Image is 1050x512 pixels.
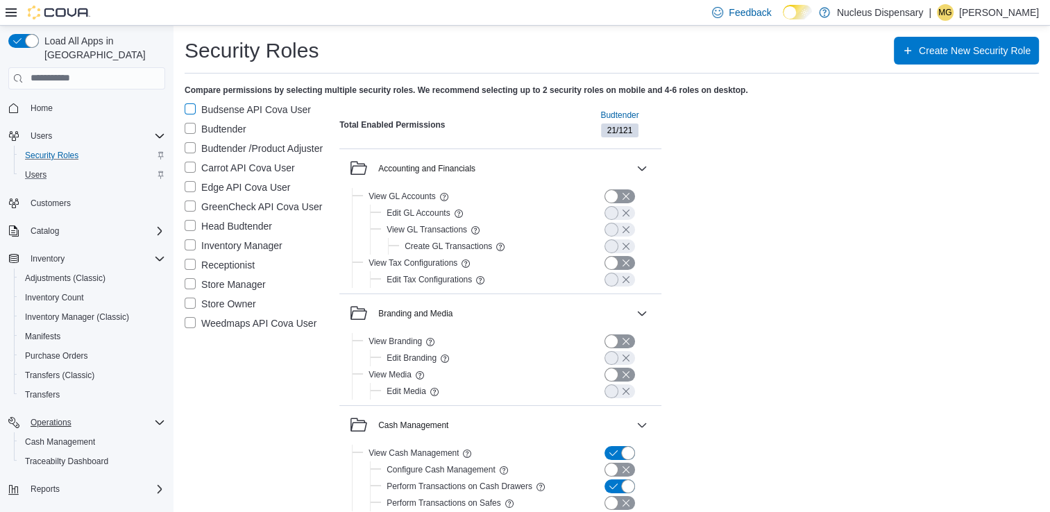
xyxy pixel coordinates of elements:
[19,147,84,164] a: Security Roles
[387,478,532,495] button: Perform Transactions on Cash Drawers
[25,195,76,212] a: Customers
[369,191,436,202] span: View GL Accounts
[387,224,467,235] span: View GL Transactions
[19,386,165,403] span: Transfers
[31,198,71,209] span: Customers
[19,328,165,345] span: Manifests
[19,328,66,345] a: Manifests
[19,270,165,287] span: Adjustments (Classic)
[185,237,282,254] label: Inventory Manager
[369,333,422,350] button: View Branding
[729,6,771,19] span: Feedback
[369,336,422,347] span: View Branding
[919,44,1031,58] span: Create New Security Role
[405,241,492,252] span: Create GL Transactions
[387,386,426,397] span: Edit Media
[387,464,496,475] span: Configure Cash Management
[185,198,322,215] label: GreenCheck API Cova User
[25,481,65,497] button: Reports
[185,160,295,176] label: Carrot API Cova User
[39,34,165,62] span: Load All Apps in [GEOGRAPHIC_DATA]
[634,417,650,434] button: Cash Management
[14,288,171,307] button: Inventory Count
[185,85,1039,96] h4: Compare permissions by selecting multiple security roles. We recommend selecting up to 2 security...
[3,413,171,432] button: Operations
[929,4,931,21] p: |
[783,5,812,19] input: Dark Mode
[3,98,171,118] button: Home
[185,121,246,137] label: Budtender
[25,414,77,431] button: Operations
[14,327,171,346] button: Manifests
[25,273,105,284] span: Adjustments (Classic)
[25,370,94,381] span: Transfers (Classic)
[31,417,71,428] span: Operations
[938,4,951,21] span: MG
[14,165,171,185] button: Users
[387,205,450,221] button: Edit GL Accounts
[387,481,532,492] span: Perform Transactions on Cash Drawers
[14,307,171,327] button: Inventory Manager (Classic)
[378,308,452,319] div: Branding and Media
[19,453,114,470] a: Traceabilty Dashboard
[607,124,633,137] span: 21 / 121
[600,110,638,121] span: Budtender
[19,434,165,450] span: Cash Management
[25,331,60,342] span: Manifests
[185,257,255,273] label: Receptionist
[185,296,256,312] label: Store Owner
[185,179,290,196] label: Edge API Cova User
[19,367,165,384] span: Transfers (Classic)
[19,367,100,384] a: Transfers (Classic)
[31,253,65,264] span: Inventory
[339,119,445,130] h4: Total Enabled Permissions
[369,257,457,268] span: View Tax Configurations
[19,167,52,183] a: Users
[25,481,165,497] span: Reports
[19,270,111,287] a: Adjustments (Classic)
[387,221,467,238] button: View GL Transactions
[185,315,316,332] label: Weedmaps API Cova User
[25,169,46,180] span: Users
[405,238,492,255] button: Create GL Transactions
[837,4,924,21] p: Nucleus Dispensary
[14,346,171,366] button: Purchase Orders
[25,223,65,239] button: Catalog
[378,420,448,431] div: Cash Management
[369,255,457,271] button: View Tax Configurations
[185,218,272,234] label: Head Budtender
[3,479,171,499] button: Reports
[25,223,165,239] span: Catalog
[31,130,52,142] span: Users
[387,497,501,509] span: Perform Transactions on Safes
[19,453,165,470] span: Traceabilty Dashboard
[14,268,171,288] button: Adjustments (Classic)
[350,305,631,322] button: Branding and Media
[19,348,165,364] span: Purchase Orders
[19,386,65,403] a: Transfers
[14,452,171,471] button: Traceabilty Dashboard
[25,389,60,400] span: Transfers
[369,445,459,461] button: View Cash Management
[595,107,644,123] button: Budtender
[25,312,129,323] span: Inventory Manager (Classic)
[19,309,135,325] a: Inventory Manager (Classic)
[369,369,412,380] span: View Media
[387,350,437,366] button: Edit Branding
[634,160,650,177] button: Accounting and Financials
[339,188,661,293] div: Accounting and Financials
[350,160,631,177] button: Accounting and Financials
[19,289,165,306] span: Inventory Count
[14,385,171,404] button: Transfers
[185,37,319,65] h1: Security Roles
[387,461,496,478] button: Configure Cash Management
[634,305,650,322] button: Branding and Media
[14,432,171,452] button: Cash Management
[25,250,70,267] button: Inventory
[25,128,58,144] button: Users
[14,146,171,165] button: Security Roles
[185,276,266,293] label: Store Manager
[387,274,472,285] span: Edit Tax Configurations
[14,366,171,385] button: Transfers (Classic)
